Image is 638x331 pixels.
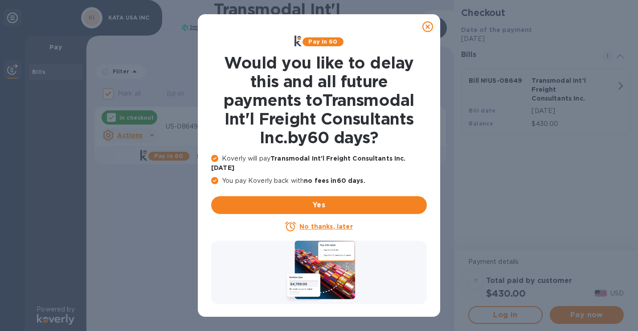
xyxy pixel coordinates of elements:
[211,176,427,186] p: You pay Koverly back with
[211,154,427,173] p: Koverly will pay
[304,177,365,184] b: no fees in 60 days .
[308,38,337,45] b: Pay in 60
[299,223,352,230] u: No thanks, later
[218,200,420,210] span: Yes
[211,155,406,171] b: Transmodal Int'l Freight Consultants Inc. [DATE]
[211,196,427,214] button: Yes
[211,53,427,147] h1: Would you like to delay this and all future payments to Transmodal Int'l Freight Consultants Inc....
